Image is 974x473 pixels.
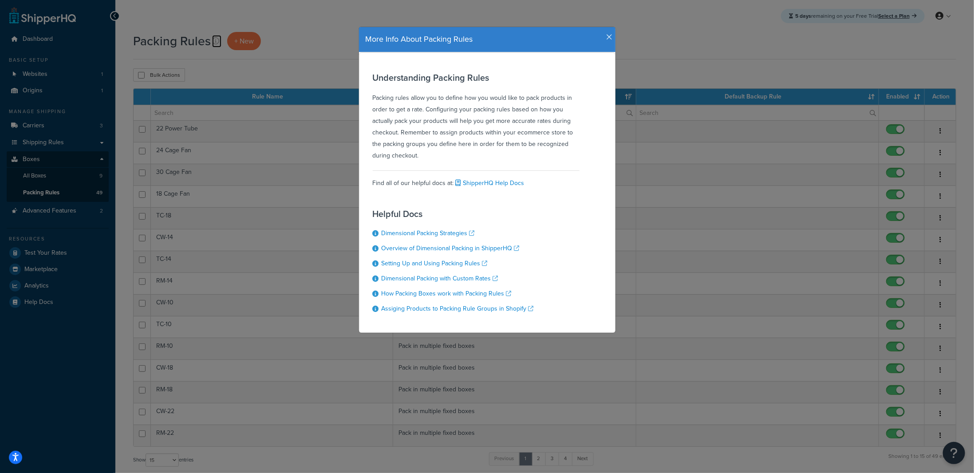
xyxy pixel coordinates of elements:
a: Overview of Dimensional Packing in ShipperHQ [382,244,520,253]
a: Dimensional Packing with Custom Rates [382,274,498,283]
a: Setting Up and Using Packing Rules [382,259,488,268]
a: ShipperHQ Help Docs [454,178,524,188]
a: Assiging Products to Packing Rule Groups in Shopify [382,304,534,313]
a: Dimensional Packing Strategies [382,229,475,238]
div: Find all of our helpful docs at: [373,170,580,189]
a: How Packing Boxes work with Packing Rules [382,289,512,298]
h4: More Info About Packing Rules [366,34,609,45]
h3: Helpful Docs [373,209,534,219]
div: Packing rules allow you to define how you would like to pack products in order to get a rate. Con... [373,73,580,162]
h3: Understanding Packing Rules [373,73,580,83]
